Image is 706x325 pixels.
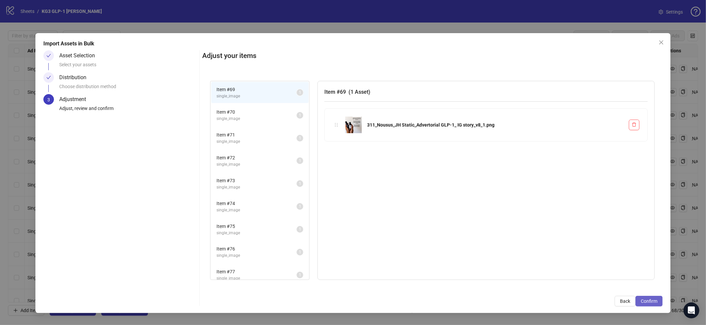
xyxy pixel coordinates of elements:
[297,249,303,255] sup: 1
[216,268,297,275] span: Item # 77
[59,50,100,61] div: Asset Selection
[216,138,297,145] span: single_image
[659,40,664,45] span: close
[216,93,297,99] span: single_image
[367,121,624,129] div: 311_Nousus_JH Static_Advertorial GLP-1_ IG story_v8_1.png
[216,230,297,236] span: single_image
[46,75,51,80] span: check
[216,184,297,190] span: single_image
[620,298,630,304] span: Back
[635,296,663,306] button: Confirm
[216,108,297,116] span: Item # 70
[632,122,636,127] span: delete
[43,40,663,48] div: Import Assets in Bulk
[216,200,297,207] span: Item # 74
[333,121,340,129] div: holder
[297,180,303,187] sup: 1
[299,273,301,277] span: 1
[216,116,297,122] span: single_image
[46,53,51,58] span: check
[216,223,297,230] span: Item # 75
[334,123,339,127] span: holder
[216,275,297,282] span: single_image
[59,105,197,116] div: Adjust, review and confirm
[216,161,297,168] span: single_image
[216,154,297,161] span: Item # 72
[216,245,297,252] span: Item # 76
[683,302,699,318] div: Open Intercom Messenger
[297,112,303,119] sup: 1
[216,252,297,259] span: single_image
[349,89,370,95] span: ( 1 Asset )
[59,72,92,83] div: Distribution
[656,37,667,48] button: Close
[297,203,303,210] sup: 1
[216,86,297,93] span: Item # 69
[59,83,197,94] div: Choose distribution method
[299,181,301,186] span: 1
[297,272,303,278] sup: 1
[299,90,301,95] span: 1
[299,136,301,140] span: 1
[216,131,297,138] span: Item # 71
[299,158,301,163] span: 1
[59,61,197,72] div: Select your assets
[615,296,635,306] button: Back
[299,227,301,232] span: 1
[324,88,648,96] h3: Item # 69
[345,117,362,133] img: 311_Nousus_JH Static_Advertorial GLP-1_ IG story_v8_1.png
[299,204,301,209] span: 1
[216,177,297,184] span: Item # 73
[216,207,297,213] span: single_image
[297,226,303,233] sup: 1
[297,135,303,141] sup: 1
[47,97,50,102] span: 3
[641,298,657,304] span: Confirm
[297,157,303,164] sup: 1
[59,94,91,105] div: Adjustment
[629,120,639,130] button: Delete
[299,113,301,118] span: 1
[299,250,301,254] span: 1
[297,89,303,96] sup: 1
[202,50,663,61] h2: Adjust your items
